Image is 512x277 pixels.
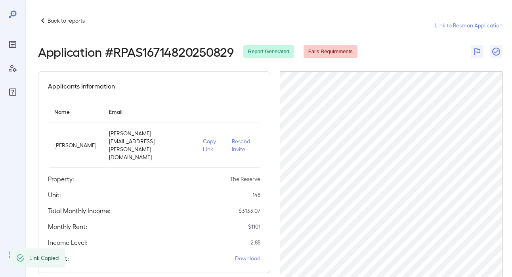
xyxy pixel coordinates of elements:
[232,137,254,153] p: Resend Invite
[109,129,190,161] p: [PERSON_NAME][EMAIL_ADDRESS][PERSON_NAME][DOMAIN_NAME]
[435,21,502,29] a: Link to Resman Application
[48,174,74,184] h5: Property:
[48,238,87,247] h5: Income Level:
[6,38,19,51] div: Reports
[304,48,357,56] span: Fails Requirements
[48,100,260,168] table: simple table
[6,86,19,98] div: FAQ
[252,191,260,199] p: 148
[54,141,96,149] p: [PERSON_NAME]
[248,223,260,231] p: $ 1101
[103,100,197,123] th: Email
[48,81,115,91] h5: Applicants Information
[230,175,260,183] p: The Reserve
[48,17,85,25] p: Back to reports
[471,45,483,58] button: Flag Report
[48,190,61,200] h5: Unit:
[235,254,260,262] a: Download
[243,48,294,56] span: Report Generated
[48,222,87,231] h5: Monthly Rent:
[29,251,59,265] div: Link Copied
[48,206,111,215] h5: Total Monthly Income:
[6,248,19,261] div: Log Out
[239,207,260,215] p: $ 3133.07
[490,45,502,58] button: Close Report
[48,100,103,123] th: Name
[250,239,260,246] p: 2.85
[6,62,19,75] div: Manage Users
[38,44,234,59] h2: Application # RPAS16714820250829
[203,137,219,153] p: Copy Link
